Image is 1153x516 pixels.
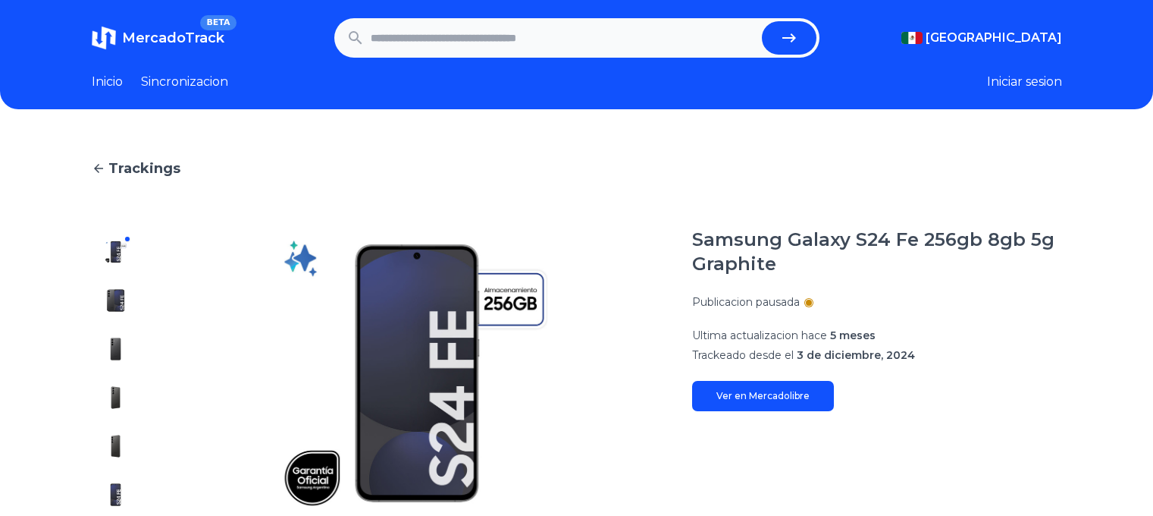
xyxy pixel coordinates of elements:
[92,26,116,50] img: MercadoTrack
[692,329,827,342] span: Ultima actualizacion hace
[122,30,224,46] span: MercadoTrack
[692,294,800,310] p: Publicacion pausada
[92,26,224,50] a: MercadoTrackBETA
[901,29,1062,47] button: [GEOGRAPHIC_DATA]
[692,348,794,362] span: Trackeado desde el
[797,348,915,362] span: 3 de diciembre, 2024
[901,32,923,44] img: Mexico
[987,73,1062,91] button: Iniciar sesion
[104,288,128,313] img: Samsung Galaxy S24 Fe 256gb 8gb 5g Graphite
[108,158,180,179] span: Trackings
[92,158,1062,179] a: Trackings
[104,385,128,410] img: Samsung Galaxy S24 Fe 256gb 8gb 5g Graphite
[92,73,123,91] a: Inicio
[200,15,236,30] span: BETA
[692,381,834,411] a: Ver en Mercadolibre
[141,73,228,91] a: Sincronizacion
[104,240,128,264] img: Samsung Galaxy S24 Fe 256gb 8gb 5g Graphite
[926,29,1062,47] span: [GEOGRAPHIC_DATA]
[104,483,128,507] img: Samsung Galaxy S24 Fe 256gb 8gb 5g Graphite
[104,337,128,361] img: Samsung Galaxy S24 Fe 256gb 8gb 5g Graphite
[104,434,128,458] img: Samsung Galaxy S24 Fe 256gb 8gb 5g Graphite
[692,228,1062,276] h1: Samsung Galaxy S24 Fe 256gb 8gb 5g Graphite
[830,329,876,342] span: 5 meses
